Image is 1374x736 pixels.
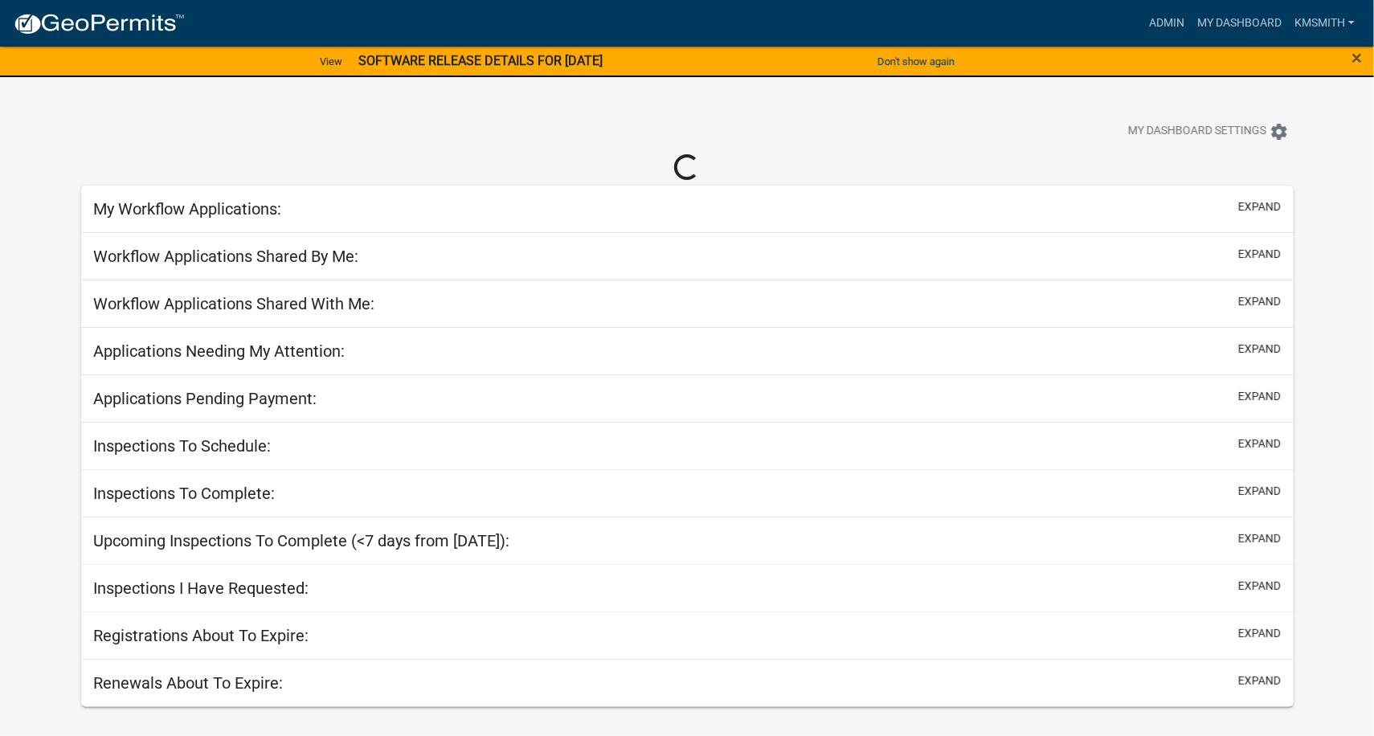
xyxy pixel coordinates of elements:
[313,48,349,75] a: View
[1115,116,1302,147] button: My Dashboard Settingssettings
[1238,673,1281,689] button: expand
[94,389,317,408] h5: Applications Pending Payment:
[94,579,309,598] h5: Inspections I Have Requested:
[1238,341,1281,358] button: expand
[1238,198,1281,215] button: expand
[1288,8,1361,39] a: kmsmith
[94,484,276,503] h5: Inspections To Complete:
[1238,625,1281,642] button: expand
[94,294,375,313] h5: Workflow Applications Shared With Me:
[94,436,272,456] h5: Inspections To Schedule:
[94,673,284,693] h5: Renewals About To Expire:
[1352,48,1362,67] button: Close
[94,341,346,361] h5: Applications Needing My Attention:
[1238,578,1281,595] button: expand
[1238,246,1281,263] button: expand
[1238,530,1281,547] button: expand
[94,626,309,645] h5: Registrations About To Expire:
[1270,122,1289,141] i: settings
[1352,47,1362,69] span: ×
[1143,8,1191,39] a: Admin
[1238,435,1281,452] button: expand
[1238,293,1281,310] button: expand
[358,53,603,68] strong: SOFTWARE RELEASE DETAILS FOR [DATE]
[94,531,510,550] h5: Upcoming Inspections To Complete (<7 days from [DATE]):
[94,199,282,219] h5: My Workflow Applications:
[94,247,359,266] h5: Workflow Applications Shared By Me:
[871,48,961,75] button: Don't show again
[1191,8,1288,39] a: My Dashboard
[1238,483,1281,500] button: expand
[1128,122,1266,141] span: My Dashboard Settings
[1238,388,1281,405] button: expand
